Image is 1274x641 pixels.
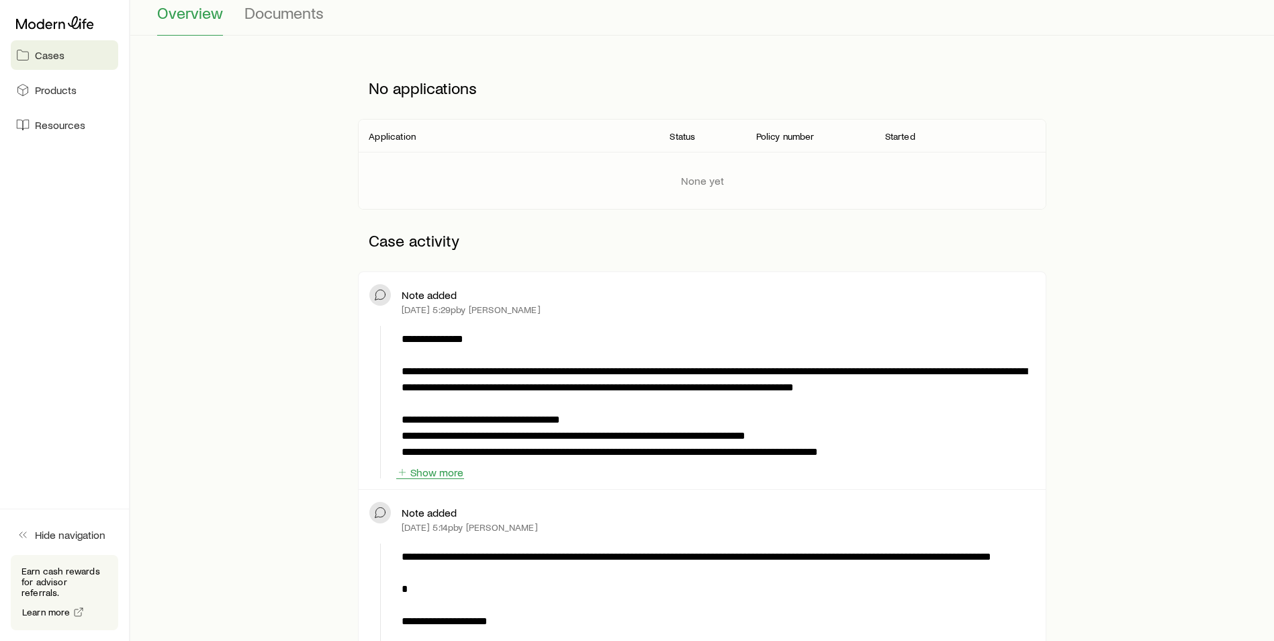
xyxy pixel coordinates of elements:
[885,131,915,142] p: Started
[11,40,118,70] a: Cases
[756,131,815,142] p: Policy number
[35,118,85,132] span: Resources
[402,288,457,302] p: Note added
[396,466,464,479] button: Show more
[681,174,724,187] p: None yet
[35,48,64,62] span: Cases
[35,528,105,542] span: Hide navigation
[157,3,1247,36] div: Case details tabs
[22,607,71,617] span: Learn more
[358,220,1046,261] p: Case activity
[11,110,118,140] a: Resources
[402,522,537,533] p: [DATE] 5:14p by [PERSON_NAME]
[11,75,118,105] a: Products
[402,506,457,519] p: Note added
[402,304,540,315] p: [DATE] 5:29p by [PERSON_NAME]
[11,520,118,550] button: Hide navigation
[244,3,324,22] span: Documents
[369,131,416,142] p: Application
[35,83,77,97] span: Products
[11,555,118,630] div: Earn cash rewards for advisor referrals.Learn more
[358,68,1046,108] p: No applications
[670,131,695,142] p: Status
[21,566,107,598] p: Earn cash rewards for advisor referrals.
[157,3,223,22] span: Overview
